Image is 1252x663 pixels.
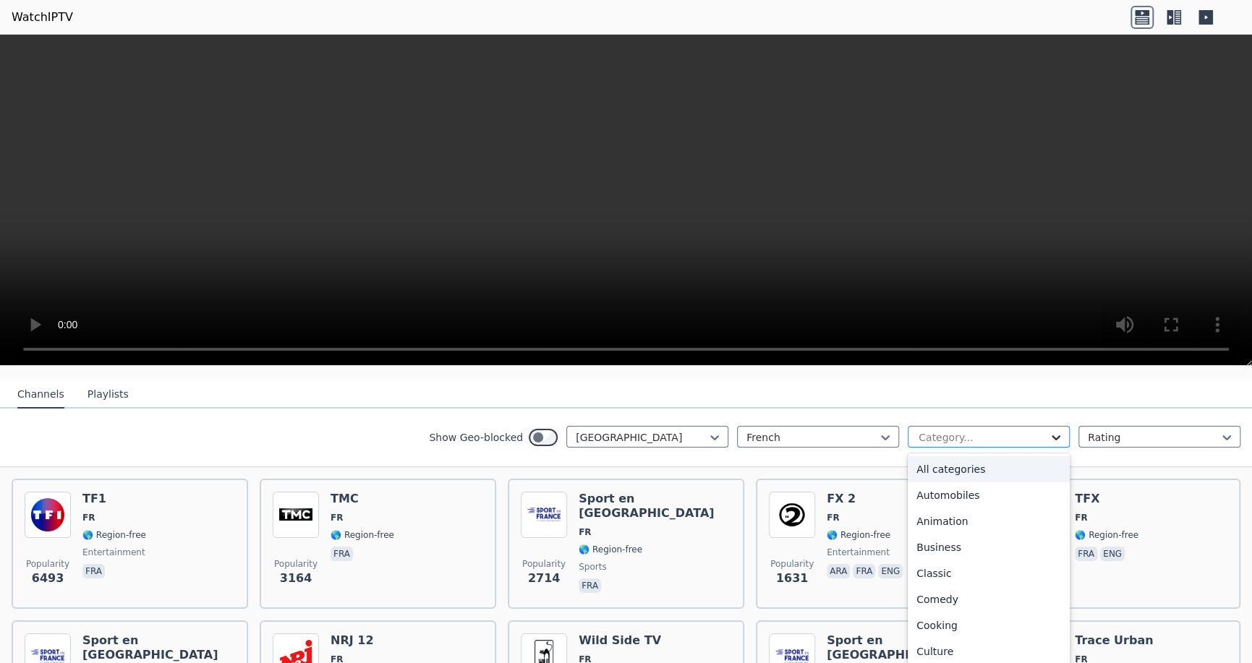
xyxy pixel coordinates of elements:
[331,529,394,541] span: 🌎 Region-free
[26,558,69,570] span: Popularity
[280,570,312,587] span: 3164
[82,547,145,558] span: entertainment
[579,544,642,555] span: 🌎 Region-free
[1100,547,1125,561] p: eng
[579,633,661,648] h6: Wild Side TV
[82,633,235,662] h6: Sport en [GEOGRAPHIC_DATA]
[331,492,394,506] h6: TMC
[82,564,105,578] p: fra
[769,492,815,538] img: FX 2
[908,482,1070,508] div: Automobiles
[878,564,903,578] p: eng
[908,534,1070,560] div: Business
[521,492,567,538] img: Sport en France
[827,529,890,541] span: 🌎 Region-free
[429,430,523,445] label: Show Geo-blocked
[770,558,814,570] span: Popularity
[908,612,1070,638] div: Cooking
[12,9,73,26] a: WatchIPTV
[579,578,601,593] p: fra
[274,558,318,570] span: Popularity
[579,526,591,538] span: FR
[579,492,731,521] h6: Sport en [GEOGRAPHIC_DATA]
[908,560,1070,586] div: Classic
[908,456,1070,482] div: All categories
[827,492,906,506] h6: FX 2
[908,508,1070,534] div: Animation
[273,492,319,538] img: TMC
[82,529,146,541] span: 🌎 Region-free
[25,492,71,538] img: TF1
[776,570,809,587] span: 1631
[827,512,839,523] span: FR
[827,564,850,578] p: ara
[88,381,129,409] button: Playlists
[82,512,95,523] span: FR
[331,512,343,523] span: FR
[853,564,875,578] p: fra
[17,381,64,409] button: Channels
[1075,633,1154,648] h6: Trace Urban
[1075,547,1097,561] p: fra
[82,492,146,506] h6: TF1
[908,586,1070,612] div: Comedy
[1075,529,1138,541] span: 🌎 Region-free
[331,547,353,561] p: fra
[528,570,561,587] span: 2714
[827,633,979,662] h6: Sport en [GEOGRAPHIC_DATA]
[579,561,606,573] span: sports
[1075,492,1138,506] h6: TFX
[1075,512,1087,523] span: FR
[32,570,64,587] span: 6493
[522,558,566,570] span: Popularity
[331,633,394,648] h6: NRJ 12
[827,547,890,558] span: entertainment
